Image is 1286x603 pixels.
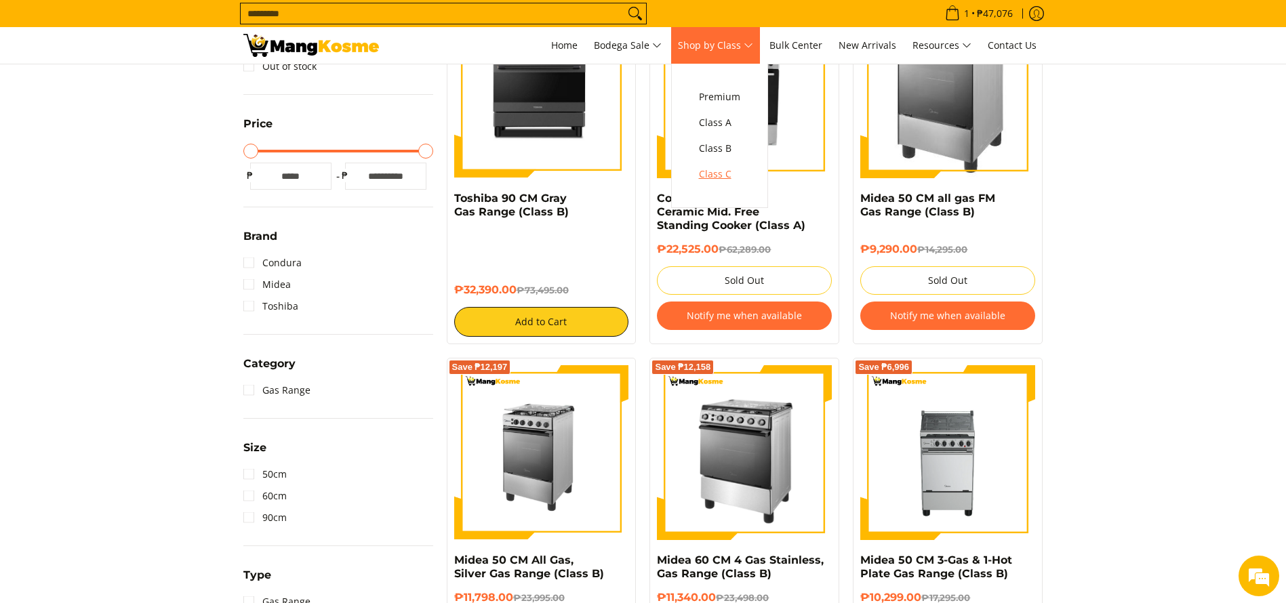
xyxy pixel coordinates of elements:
[699,89,740,106] span: Premium
[716,592,769,603] del: ₱23,498.00
[671,27,760,64] a: Shop by Class
[544,27,584,64] a: Home
[454,365,629,540] img: Midea 50 CM All Gas, Silver Gas Range (Class B)
[692,161,747,187] a: Class C
[860,554,1012,580] a: Midea 50 CM 3-Gas & 1-Hot Plate Gas Range (Class B)
[657,3,832,178] img: Condura 60 CM, 4Z Ceramic Mid. Free Standing Cooker (Class A)
[858,363,909,371] span: Save ₱6,996
[699,140,740,157] span: Class B
[454,307,629,337] button: Add to Cart
[988,39,1037,51] span: Contact Us
[243,379,310,401] a: Gas Range
[692,136,747,161] a: Class B
[839,39,896,51] span: New Arrivals
[657,266,832,295] button: Sold Out
[452,363,508,371] span: Save ₱12,197
[692,84,747,110] a: Premium
[941,6,1017,21] span: •
[338,169,352,182] span: ₱
[243,463,287,485] a: 50cm
[657,243,832,256] h6: ₱22,525.00
[513,592,565,603] del: ₱23,995.00
[832,27,903,64] a: New Arrivals
[657,192,805,232] a: Condura 60 CM, 4Z Ceramic Mid. Free Standing Cooker (Class A)
[243,295,298,317] a: Toshiba
[243,358,296,379] summary: Open
[79,171,187,308] span: We're online!
[243,34,379,57] img: Gas Cookers &amp; Rangehood l Mang Kosme: Home Appliances Warehouse Sale
[594,37,662,54] span: Bodega Sale
[243,231,277,252] summary: Open
[981,27,1043,64] a: Contact Us
[587,27,668,64] a: Bodega Sale
[454,192,569,218] a: Toshiba 90 CM Gray Gas Range (Class B)
[243,56,317,77] a: Out of stock
[860,266,1035,295] button: Sold Out
[243,169,257,182] span: ₱
[243,358,296,369] span: Category
[393,27,1043,64] nav: Main Menu
[243,252,302,274] a: Condura
[454,4,629,178] img: toshiba-90-cm-5-burner-gas-range-gray-full-view-mang-kosme
[517,285,569,295] del: ₱73,495.00
[912,37,971,54] span: Resources
[699,166,740,183] span: Class C
[678,37,753,54] span: Shop by Class
[454,554,604,580] a: Midea 50 CM All Gas, Silver Gas Range (Class B)
[881,3,1016,178] img: midea-50cm-4-burner-gas-range-silver-left-side-view-mang-kosme
[243,442,266,463] summary: Open
[906,27,978,64] a: Resources
[975,9,1015,18] span: ₱47,076
[657,301,832,330] button: Notify me when available
[657,554,824,580] a: Midea 60 CM 4 Gas Stainless, Gas Range (Class B)
[7,370,258,417] textarea: Type your message and hit 'Enter'
[222,7,255,39] div: Minimize live chat window
[921,592,970,603] del: ₱17,295.00
[71,76,228,93] div: Chat with us now
[769,39,822,51] span: Bulk Center
[243,570,271,581] span: Type
[551,39,578,51] span: Home
[860,192,995,218] a: Midea 50 CM all gas FM Gas Range (Class B)
[657,365,832,540] img: midea-60cm-4-burner-stainless-gas-burner-full-view-mang-kosme
[243,119,273,129] span: Price
[692,110,747,136] a: Class A
[917,244,967,255] del: ₱14,295.00
[243,570,271,591] summary: Open
[860,301,1035,330] button: Notify me when available
[243,119,273,140] summary: Open
[655,363,710,371] span: Save ₱12,158
[719,244,771,255] del: ₱62,289.00
[624,3,646,24] button: Search
[243,274,291,295] a: Midea
[860,243,1035,256] h6: ₱9,290.00
[243,231,277,242] span: Brand
[860,365,1035,540] img: midea-50cm-3-gas-and-1-hotplate-gas-burner-moonstone-black-full-front-view-mang-kosme
[243,485,287,507] a: 60cm
[243,507,287,528] a: 90cm
[962,9,971,18] span: 1
[243,442,266,453] span: Size
[454,283,629,297] h6: ₱32,390.00
[763,27,829,64] a: Bulk Center
[699,115,740,131] span: Class A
